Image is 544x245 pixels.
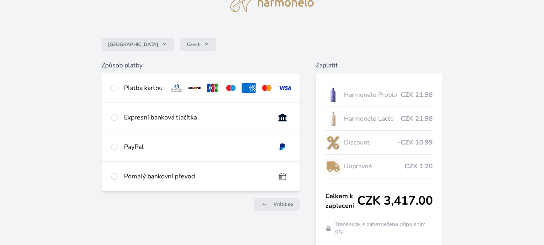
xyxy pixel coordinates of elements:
img: delivery-lo.png [325,156,341,176]
span: [GEOGRAPHIC_DATA] [108,41,158,48]
span: Discount [344,138,398,147]
img: discount-lo.png [325,132,341,153]
img: diners.svg [169,83,184,93]
span: Czech [187,41,201,48]
div: Pomalý bankovní převod [124,172,269,181]
span: CZK 3,417.00 [357,194,433,208]
span: Dopravné [344,161,405,171]
img: discover.svg [187,83,202,93]
h6: Způsob platby [101,61,300,70]
span: CZK 21.98 [401,90,433,100]
span: Vrátit se [273,201,293,207]
img: jcb.svg [205,83,220,93]
span: Celkem k zaplacení [325,191,357,211]
img: visa.svg [277,83,292,93]
img: onlineBanking_CZ.svg [275,113,290,122]
span: -CZK 10.99 [398,138,433,147]
img: maestro.svg [223,83,238,93]
a: Vrátit se [254,198,300,211]
span: Transakce je zabezpečena připojením SSL [335,220,433,237]
button: Czech [180,38,216,51]
img: mc.svg [259,83,274,93]
div: Platba kartou [124,83,163,93]
img: CLEAN_PROBIO_se_stinem_x-lo.jpg [325,85,341,105]
img: amex.svg [242,83,256,93]
img: paypal.svg [275,142,290,152]
span: Harmonelo Probio [344,90,401,100]
span: CZK 1.20 [405,161,433,171]
button: [GEOGRAPHIC_DATA] [101,38,174,51]
div: Expresní banková tlačítka [124,113,269,122]
div: PayPal [124,142,269,152]
span: Harmonelo Lacto [344,114,401,124]
h6: Zaplatit [316,61,443,70]
img: bankTransfer_IBAN.svg [275,172,290,181]
img: CLEAN_LACTO_se_stinem_x-hi-lo.jpg [325,109,341,129]
span: CZK 21.98 [401,114,433,124]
